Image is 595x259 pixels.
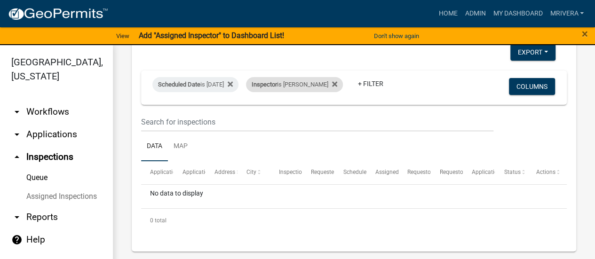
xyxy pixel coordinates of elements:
[150,169,179,175] span: Application
[504,169,520,175] span: Status
[279,169,319,175] span: Inspection Type
[495,161,527,184] datatable-header-cell: Status
[527,161,559,184] datatable-header-cell: Actions
[463,161,495,184] datatable-header-cell: Application Description
[375,169,424,175] span: Assigned Inspector
[141,209,567,232] div: 0 total
[440,169,483,175] span: Requestor Phone
[141,112,493,132] input: Search for inspections
[11,151,23,163] i: arrow_drop_up
[472,169,531,175] span: Application Description
[11,106,23,118] i: arrow_drop_down
[158,81,200,88] span: Scheduled Date
[407,169,450,175] span: Requestor Name
[461,5,489,23] a: Admin
[141,185,567,208] div: No data to display
[366,161,398,184] datatable-header-cell: Assigned Inspector
[214,169,235,175] span: Address
[246,77,343,92] div: is [PERSON_NAME]
[206,161,238,184] datatable-header-cell: Address
[168,132,193,162] a: Map
[582,27,588,40] span: ×
[343,169,383,175] span: Scheduled Time
[582,28,588,39] button: Close
[430,161,462,184] datatable-header-cell: Requestor Phone
[139,31,284,40] strong: Add "Assigned Inspector" to Dashboard List!
[152,77,238,92] div: is [DATE]
[238,161,270,184] datatable-header-cell: City
[11,212,23,223] i: arrow_drop_down
[510,44,555,61] button: Export
[112,28,133,44] a: View
[435,5,461,23] a: Home
[11,234,23,245] i: help
[350,75,391,92] a: + Filter
[182,169,225,175] span: Application Type
[546,5,587,23] a: mrivera
[141,161,173,184] datatable-header-cell: Application
[536,169,555,175] span: Actions
[398,161,430,184] datatable-header-cell: Requestor Name
[246,169,256,175] span: City
[489,5,546,23] a: My Dashboard
[302,161,334,184] datatable-header-cell: Requested Date
[252,81,277,88] span: Inspector
[509,78,555,95] button: Columns
[311,169,350,175] span: Requested Date
[370,28,423,44] button: Don't show again
[11,129,23,140] i: arrow_drop_down
[270,161,302,184] datatable-header-cell: Inspection Type
[173,161,205,184] datatable-header-cell: Application Type
[141,132,168,162] a: Data
[334,161,366,184] datatable-header-cell: Scheduled Time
